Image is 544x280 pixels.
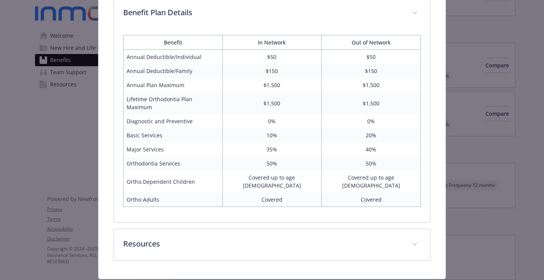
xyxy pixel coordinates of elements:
[322,50,421,64] td: $50
[222,114,322,128] td: 0%
[322,192,421,207] td: Covered
[222,128,322,142] td: 10%
[123,92,222,114] td: Lifetime Orthodontia Plan Maximum
[123,192,222,207] td: Ortho Adults
[123,142,222,156] td: Major Services
[123,78,222,92] td: Annual Plan Maximum
[322,142,421,156] td: 40%
[222,92,322,114] td: $1,500
[222,156,322,170] td: 50%
[123,238,403,250] p: Resources
[123,156,222,170] td: Orthodontia Services
[222,170,322,192] td: Covered up to age [DEMOGRAPHIC_DATA]
[114,29,430,222] div: Benefit Plan Details
[322,128,421,142] td: 20%
[222,35,322,50] th: In Network
[222,64,322,78] td: $150
[322,92,421,114] td: $1,500
[123,128,222,142] td: Basic Services
[123,50,222,64] td: Annual Deductible/Individual
[222,142,322,156] td: 35%
[322,35,421,50] th: Out of Network
[322,64,421,78] td: $150
[322,156,421,170] td: 50%
[123,170,222,192] td: Ortho Dependent Children
[222,192,322,207] td: Covered
[222,50,322,64] td: $50
[322,114,421,128] td: 0%
[123,114,222,128] td: Diagnostic and Preventive
[123,7,403,18] p: Benefit Plan Details
[123,35,222,50] th: Benefit
[114,229,430,260] div: Resources
[123,64,222,78] td: Annual Deductible/Family
[322,170,421,192] td: Covered up to age [DEMOGRAPHIC_DATA]
[322,78,421,92] td: $1,500
[222,78,322,92] td: $1,500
